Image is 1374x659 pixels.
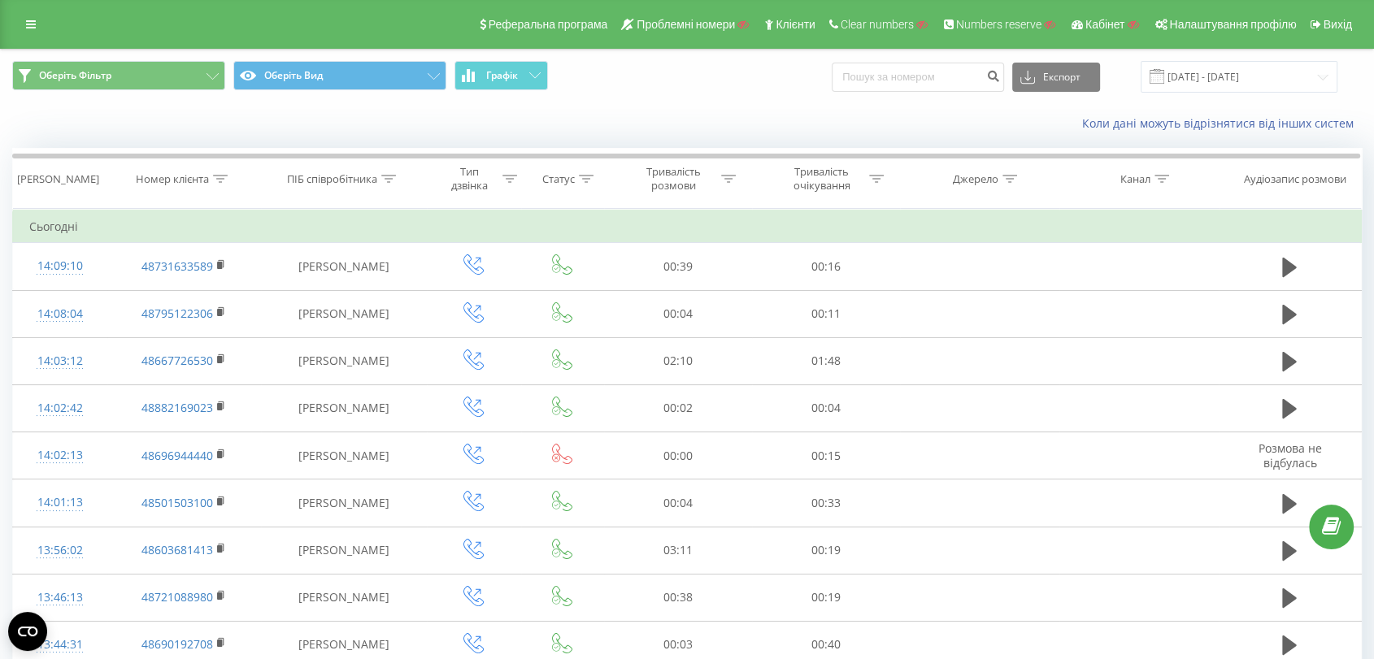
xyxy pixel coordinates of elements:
[752,479,900,527] td: 00:33
[29,345,91,377] div: 14:03:12
[141,448,213,463] a: 48696944440
[261,479,427,527] td: [PERSON_NAME]
[1082,115,1362,131] a: Коли дані можуть відрізнятися вiд інших систем
[1012,63,1100,92] button: Експорт
[261,384,427,431] td: [PERSON_NAME]
[604,337,752,384] td: 02:10
[29,535,91,566] div: 13:56:02
[29,582,91,613] div: 13:46:13
[1324,18,1352,31] span: Вихід
[8,612,47,651] button: Open CMP widget
[953,172,998,186] div: Джерело
[39,69,111,82] span: Оберіть Фільтр
[1169,18,1296,31] span: Налаштування профілю
[604,243,752,290] td: 00:39
[604,574,752,621] td: 00:38
[542,172,575,186] div: Статус
[141,542,213,557] a: 48603681413
[752,290,900,337] td: 00:11
[261,432,427,479] td: [PERSON_NAME]
[141,306,213,321] a: 48795122306
[604,527,752,574] td: 03:11
[261,243,427,290] td: [PERSON_NAME]
[778,165,865,193] div: Тривалість очікування
[489,18,608,31] span: Реферальна програма
[486,70,518,81] span: Графік
[956,18,1041,31] span: Numbers reserve
[752,337,900,384] td: 01:48
[233,61,446,90] button: Оберіть Вид
[1258,440,1321,470] span: Розмова не відбулась
[141,400,213,415] a: 48882169023
[604,290,752,337] td: 00:04
[141,258,213,274] a: 48731633589
[287,172,377,186] div: ПІБ співробітника
[1120,172,1150,186] div: Канал
[604,384,752,431] td: 00:02
[13,210,1362,243] td: Сьогодні
[776,18,815,31] span: Клієнти
[136,172,209,186] div: Номер клієнта
[141,636,213,652] a: 48690192708
[261,527,427,574] td: [PERSON_NAME]
[841,18,914,31] span: Clear numbers
[141,353,213,368] a: 48667726530
[29,440,91,471] div: 14:02:13
[17,172,99,186] div: [PERSON_NAME]
[1085,18,1125,31] span: Кабінет
[29,487,91,518] div: 14:01:13
[637,18,735,31] span: Проблемні номери
[12,61,225,90] button: Оберіть Фільтр
[752,527,900,574] td: 00:19
[29,250,91,282] div: 14:09:10
[261,574,427,621] td: [PERSON_NAME]
[261,290,427,337] td: [PERSON_NAME]
[630,165,717,193] div: Тривалість розмови
[604,432,752,479] td: 00:00
[29,392,91,424] div: 14:02:42
[141,495,213,510] a: 48501503100
[29,298,91,330] div: 14:08:04
[752,574,900,621] td: 00:19
[752,384,900,431] td: 00:04
[1244,172,1346,186] div: Аудіозапис розмови
[141,589,213,605] a: 48721088980
[832,63,1004,92] input: Пошук за номером
[752,432,900,479] td: 00:15
[604,479,752,527] td: 00:04
[752,243,900,290] td: 00:16
[261,337,427,384] td: [PERSON_NAME]
[454,61,548,90] button: Графік
[441,165,498,193] div: Тип дзвінка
